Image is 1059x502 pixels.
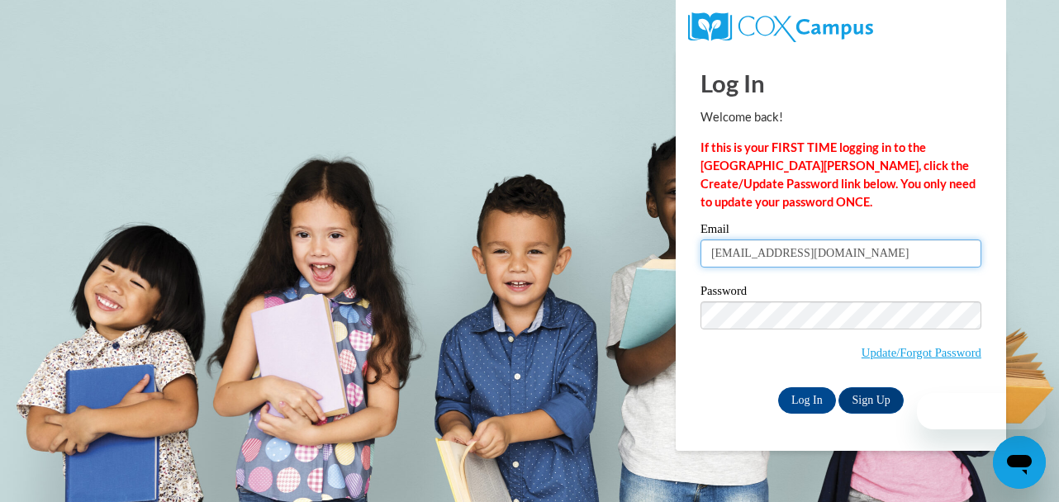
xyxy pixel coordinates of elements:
[778,387,836,414] input: Log In
[700,223,981,239] label: Email
[700,140,976,209] strong: If this is your FIRST TIME logging in to the [GEOGRAPHIC_DATA][PERSON_NAME], click the Create/Upd...
[862,346,981,359] a: Update/Forgot Password
[917,393,1046,429] iframe: Message from company
[838,387,903,414] a: Sign Up
[700,108,981,126] p: Welcome back!
[700,66,981,100] h1: Log In
[688,12,873,42] img: COX Campus
[700,285,981,301] label: Password
[993,436,1046,489] iframe: Button to launch messaging window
